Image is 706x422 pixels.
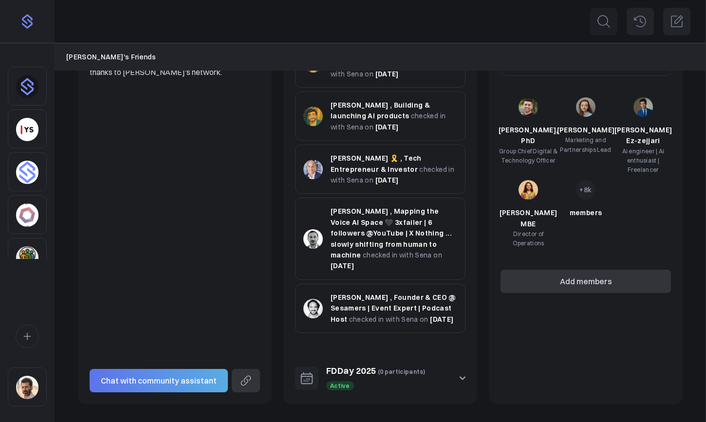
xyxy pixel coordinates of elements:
span: Marketing and Partnerships Lead [560,136,611,153]
span: Director of Operations [513,230,544,247]
button: FDDay 2025 (0 participants) Active [283,352,477,404]
img: 4a48bbf52d8f142a0cfed7136087e5485f15f42c.jpg [303,160,323,179]
span: [PERSON_NAME] , Building & launching AI products [331,101,430,120]
span: [DATE] [375,70,399,78]
span: [PERSON_NAME] 🎗️ , Tech Entrepreneur & Investor [331,154,422,173]
button: [PERSON_NAME] , Mapping the Voice AI Space 🖤 3xfailer | 6 followers @YouTube | X Nothing ... slow... [295,198,465,279]
button: Chat with community assistant [90,369,228,392]
span: Ai engineer | Ai enthusiast | Freelancer [622,147,665,173]
span: [DATE] [331,261,354,270]
img: 55767ad48aca982840d1cafc991b14285931e639.jpg [576,97,595,117]
img: dhnou9yomun9587rl8johsq6w6vr [16,75,38,98]
a: [PERSON_NAME]'s Friends [66,52,156,62]
a: FDDay 2025 [326,365,376,376]
button: [PERSON_NAME] , Founder & CEO @ Sesamers | Event Expert | Podcast Host checked in with Sena on [D... [295,284,465,333]
span: Active [326,381,354,390]
button: [PERSON_NAME] 🎗️ , Tech Entrepreneur & Investor checked in with Sena on [DATE] [295,145,465,194]
button: [PERSON_NAME] , Building & launching AI products checked in with Sena on [DATE] [295,92,465,141]
span: [PERSON_NAME], PhD [499,126,558,145]
span: members [570,208,602,217]
span: checked in with Sena on [349,315,428,324]
img: 4hc3xb4og75h35779zhp6duy5ffo [16,203,38,227]
button: Add members [501,270,671,293]
span: [DATE] [375,176,399,184]
img: 3pj2efuqyeig3cua8agrd6atck9r [16,246,38,270]
nav: Breadcrumb [66,52,694,62]
span: checked in with Sena on [331,111,446,131]
img: purple-logo-18f04229334c5639164ff563510a1dba46e1211543e89c7069427642f6c28bac.png [19,14,35,29]
span: [PERSON_NAME] MBE [500,208,557,228]
img: 28af0a1e3d4f40531edab4c731fc1aa6b0a27966.jpg [303,229,323,249]
img: b7640654d5e8851c170ef497c83dfb146930f3de.jpg [519,97,538,117]
p: +8k [579,184,592,195]
img: 4sptar4mobdn0q43dsu7jy32kx6j [16,161,38,184]
span: [PERSON_NAME] [557,126,615,134]
span: (0 participants) [378,368,426,375]
span: [DATE] [375,123,399,131]
span: checked in with Sena on [363,251,442,259]
span: [PERSON_NAME] , Mapping the Voice AI Space 🖤 3xfailer | 6 followers @YouTube | X Nothing ... slow... [331,207,452,259]
span: checked in with Sena on [331,58,446,78]
span: [DATE] [430,315,453,324]
img: 6530a282ec53f6ef30e4b09f3831aad18ab39622.jpg [303,107,323,126]
img: a6d43fdd8eaeddda03802812d36cce7f8215675e.jpg [519,180,538,200]
img: 283bcf1aace382520968f9800dee7853efc4a0a0.jpg [633,97,653,117]
span: [PERSON_NAME] Ez-zejjari [614,126,672,145]
img: c2fa77103a124758c4ae48524c4ac2001756d3e4.jpg [303,299,323,318]
img: sqr4epb0z8e5jm577i6jxqftq3ng [16,376,38,399]
span: [PERSON_NAME] , Founder & CEO @ Sesamers | Event Expert | Podcast Host [331,293,456,324]
span: Group Chief Digital & Technology Officer [499,147,557,164]
img: yorkseed.co [16,118,38,141]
